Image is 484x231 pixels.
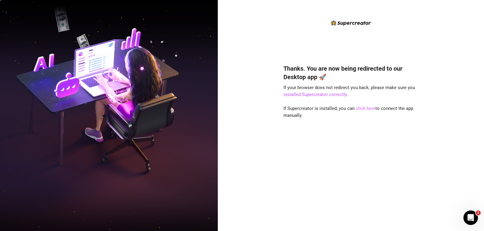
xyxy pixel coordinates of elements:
[283,106,413,118] span: If Supercreator is installed, you can to connect the app manually.
[283,85,415,98] span: If your browser does not redirect you back, please make sure you .
[283,64,418,81] h4: Thanks. You are now being redirected to our Desktop app 🚀
[476,210,481,215] span: 2
[331,20,371,26] img: logo-BBDzfeDw.svg
[463,210,478,225] iframe: Intercom live chat
[356,106,375,111] a: click here
[283,92,347,97] a: installed Supercreator correctly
